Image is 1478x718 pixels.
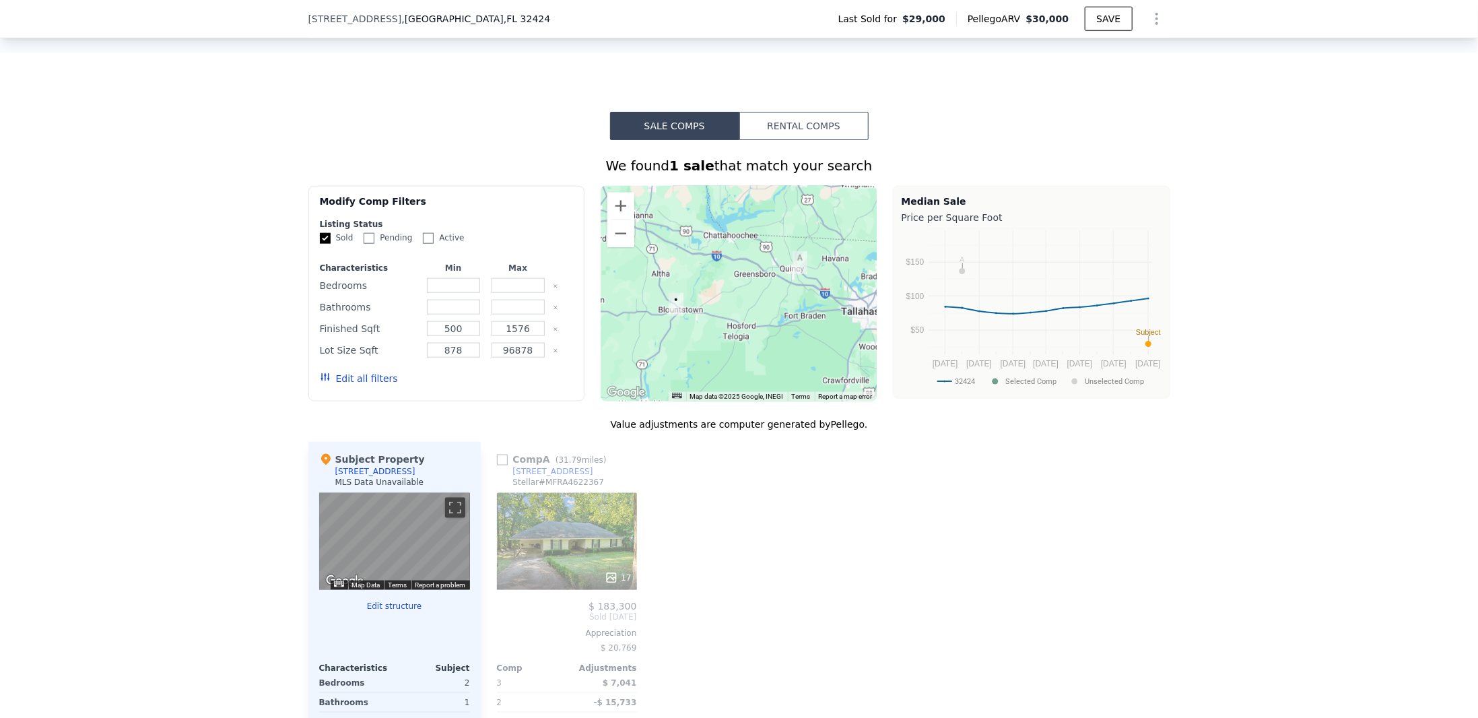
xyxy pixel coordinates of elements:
div: Bathrooms [319,693,392,712]
div: Characteristics [320,263,419,273]
span: 31.79 [559,455,582,465]
img: Google [323,573,367,590]
div: Map [319,493,470,590]
div: 2 [397,674,470,692]
div: Value adjustments are computer generated by Pellego . [308,418,1170,431]
div: Modify Comp Filters [320,195,573,219]
a: Terms (opens in new tab) [792,393,811,400]
button: Zoom in [607,193,634,220]
span: $ 7,041 [603,678,636,688]
div: Appreciation [497,628,637,639]
div: Max [488,263,547,273]
div: Listing Status [320,219,573,230]
span: Last Sold for [838,12,903,26]
text: Unselected Comp [1085,377,1144,386]
button: Keyboard shortcuts [334,581,343,587]
span: 3 [497,678,502,688]
button: Clear [553,284,558,289]
div: 1 [397,693,470,712]
div: Subject Property [319,453,425,466]
button: Zoom out [607,220,634,247]
text: [DATE] [1033,359,1059,368]
div: Street View [319,493,470,590]
div: Bedrooms [319,674,392,692]
button: Map Data [352,581,380,590]
img: Google [604,384,648,401]
span: [STREET_ADDRESS] [308,12,402,26]
label: Sold [320,232,354,244]
div: Subject [395,663,470,674]
div: 1223 Hill St [793,251,807,274]
a: Open this area in Google Maps (opens a new window) [323,573,367,590]
div: Min [424,263,483,273]
span: $29,000 [902,12,945,26]
text: $50 [910,325,924,335]
div: Price per Square Foot [902,208,1162,227]
span: -$ 15,733 [594,698,637,707]
span: Map data ©2025 Google, INEGI [690,393,784,400]
a: Report a problem [415,581,466,589]
span: $30,000 [1026,13,1069,24]
div: [STREET_ADDRESS] [513,466,593,477]
button: Show Options [1143,5,1170,32]
text: [DATE] [1067,359,1092,368]
button: Rental Comps [739,112,869,140]
text: [DATE] [1101,359,1127,368]
button: Toggle fullscreen view [445,498,465,518]
span: ( miles) [550,455,612,465]
strong: 1 sale [669,158,714,174]
span: Sold [DATE] [497,612,637,622]
div: We found that match your search [308,156,1170,175]
div: Finished Sqft [320,319,419,338]
button: Keyboard shortcuts [672,393,681,399]
a: Report a map error [819,393,873,400]
text: [DATE] [966,359,992,368]
text: $100 [906,292,924,301]
text: [DATE] [932,359,958,368]
span: Pellego ARV [968,12,1026,26]
input: Active [423,233,434,244]
div: Characteristics [319,663,395,674]
label: Pending [364,232,412,244]
div: Bathrooms [320,298,419,317]
span: $ 183,300 [589,601,636,612]
text: Selected Comp [1005,377,1056,386]
div: Bedrooms [320,276,419,295]
a: Open this area in Google Maps (opens a new window) [604,384,648,401]
a: Terms (opens in new tab) [389,581,407,589]
div: Median Sale [902,195,1162,208]
text: Subject [1136,328,1161,336]
div: Comp [497,663,567,674]
text: $150 [906,258,924,267]
div: Adjustments [567,663,637,674]
span: , FL 32424 [504,13,550,24]
button: Clear [553,305,558,311]
svg: A chart. [902,227,1162,395]
input: Sold [320,233,331,244]
div: 17 [605,571,631,585]
span: , [GEOGRAPHIC_DATA] [401,12,550,26]
input: Pending [364,233,374,244]
div: [STREET_ADDRESS] [335,466,415,477]
a: [STREET_ADDRESS] [497,466,593,477]
div: MLS Data Unavailable [335,477,424,488]
button: Clear [553,348,558,354]
button: Sale Comps [610,112,739,140]
span: $ 20,769 [601,643,636,653]
label: Active [423,232,464,244]
text: 32424 [955,377,975,386]
text: [DATE] [1135,359,1161,368]
div: Comp A [497,453,612,466]
text: A [960,255,965,263]
button: Edit all filters [320,372,398,385]
div: Lot Size Sqft [320,341,419,360]
text: [DATE] [1000,359,1026,368]
button: SAVE [1085,7,1132,31]
div: 2 [497,693,564,712]
div: 15724 State Road 71 S [669,293,683,316]
div: Stellar # MFRA4622367 [513,477,605,488]
button: Clear [553,327,558,332]
button: Edit structure [319,601,470,612]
